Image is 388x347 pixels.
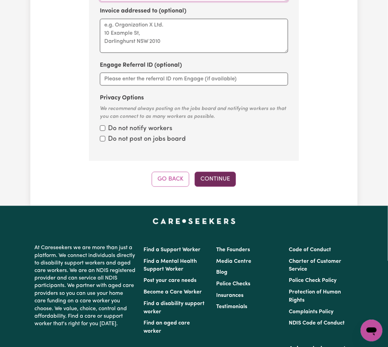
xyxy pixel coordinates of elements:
[108,124,172,134] label: Do not notify workers
[100,61,182,70] label: Engage Referral ID (optional)
[216,282,250,287] a: Police Checks
[144,259,197,272] a: Find a Mental Health Support Worker
[216,259,251,264] a: Media Centre
[216,304,247,310] a: Testimonials
[289,310,334,315] a: Complaints Policy
[289,321,345,326] a: NDIS Code of Conduct
[144,321,190,334] a: Find an aged care worker
[100,94,144,103] label: Privacy Options
[100,105,288,121] div: We recommend always posting on the jobs board and notifying workers so that you can connect to as...
[108,135,186,145] label: Do not post on jobs board
[100,73,288,86] input: Please enter the referral ID rom Engage (if available)
[216,270,227,275] a: Blog
[34,241,135,331] p: At Careseekers we are more than just a platform. We connect individuals directly to disability su...
[152,172,189,187] button: Go Back
[361,320,383,342] iframe: Button to launch messaging window
[289,290,341,303] a: Protection of Human Rights
[144,290,202,295] a: Become a Care Worker
[216,293,243,299] a: Insurances
[216,247,250,253] a: The Founders
[195,172,236,187] button: Continue
[153,218,236,224] a: Careseekers home page
[289,259,342,272] a: Charter of Customer Service
[100,7,186,16] label: Invoice addressed to (optional)
[144,247,200,253] a: Find a Support Worker
[289,247,331,253] a: Code of Conduct
[289,278,337,284] a: Police Check Policy
[144,301,205,315] a: Find a disability support worker
[144,278,196,284] a: Post your care needs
